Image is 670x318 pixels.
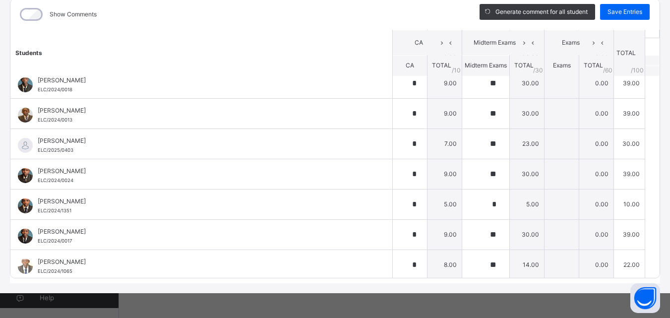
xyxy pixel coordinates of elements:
[614,189,645,219] td: 10.00
[579,189,614,219] td: 0.00
[614,128,645,159] td: 30.00
[38,208,71,213] span: ELC/2024/1351
[18,108,33,123] img: ELC_2024_0013.png
[18,198,33,213] img: ELC_2024_1351.png
[38,87,72,92] span: ELC/2024/0018
[432,62,451,69] span: TOTAL
[400,38,437,47] span: CA
[427,189,462,219] td: 5.00
[452,65,461,74] span: / 10
[514,62,534,69] span: TOTAL
[579,159,614,189] td: 0.00
[406,62,414,69] span: CA
[18,259,33,274] img: ELC_2024_1065.png
[38,238,72,244] span: ELC/2024/0017
[579,219,614,250] td: 0.00
[614,159,645,189] td: 39.00
[510,128,545,159] td: 23.00
[631,65,644,74] span: /100
[510,189,545,219] td: 5.00
[38,268,72,274] span: ELC/2024/1065
[495,7,588,16] span: Generate comment for all student
[579,128,614,159] td: 0.00
[38,76,370,85] span: [PERSON_NAME]
[510,250,545,280] td: 14.00
[510,68,545,98] td: 30.00
[614,30,645,76] th: TOTAL
[38,147,73,153] span: ELC/2025/0403
[38,117,72,123] span: ELC/2024/0013
[630,283,660,313] button: Open asap
[465,62,507,69] span: Midterm Exams
[553,62,571,69] span: Exams
[18,77,33,92] img: ELC_2024_0018.png
[552,38,589,47] span: Exams
[510,219,545,250] td: 30.00
[18,168,33,183] img: ELC_2024_0024.png
[38,197,370,206] span: [PERSON_NAME]
[533,65,543,74] span: / 30
[38,257,370,266] span: [PERSON_NAME]
[614,98,645,128] td: 39.00
[510,159,545,189] td: 30.00
[584,62,603,69] span: TOTAL
[427,250,462,280] td: 8.00
[38,167,370,176] span: [PERSON_NAME]
[579,250,614,280] td: 0.00
[50,10,97,19] label: Show Comments
[579,98,614,128] td: 0.00
[427,219,462,250] td: 9.00
[38,106,370,115] span: [PERSON_NAME]
[603,65,612,74] span: / 60
[427,159,462,189] td: 9.00
[470,38,520,47] span: Midterm Exams
[18,138,33,153] img: default.svg
[510,98,545,128] td: 30.00
[15,49,42,56] span: Students
[38,178,73,183] span: ELC/2024/0024
[38,227,370,236] span: [PERSON_NAME]
[608,7,642,16] span: Save Entries
[427,68,462,98] td: 9.00
[38,136,370,145] span: [PERSON_NAME]
[614,219,645,250] td: 39.00
[427,128,462,159] td: 7.00
[614,250,645,280] td: 22.00
[614,68,645,98] td: 39.00
[427,98,462,128] td: 9.00
[18,229,33,244] img: ELC_2024_0017.png
[579,68,614,98] td: 0.00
